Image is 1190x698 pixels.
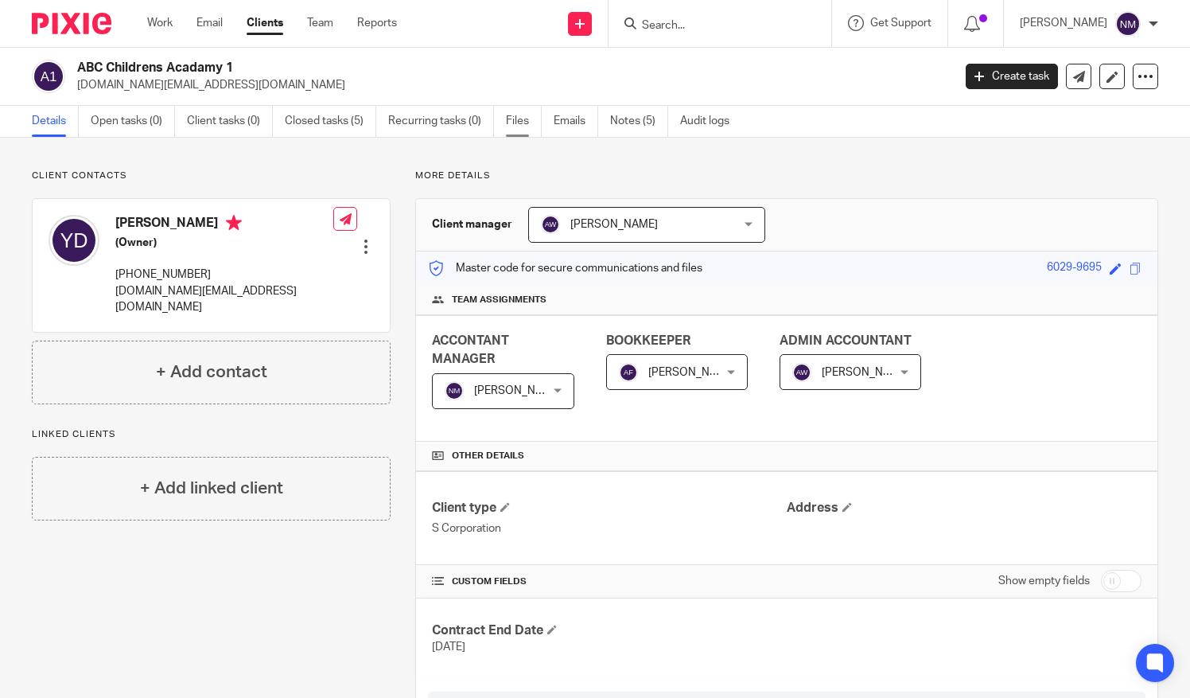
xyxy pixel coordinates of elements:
[357,15,397,31] a: Reports
[619,363,638,382] img: svg%3E
[432,641,465,653] span: [DATE]
[570,219,658,230] span: [PERSON_NAME]
[247,15,283,31] a: Clients
[32,106,79,137] a: Details
[610,106,668,137] a: Notes (5)
[870,18,931,29] span: Get Support
[640,19,784,33] input: Search
[541,215,560,234] img: svg%3E
[780,334,912,347] span: ADMIN ACCOUNTANT
[648,367,736,378] span: [PERSON_NAME]
[32,170,391,182] p: Client contacts
[432,622,787,639] h4: Contract End Date
[115,283,333,316] p: [DOMAIN_NAME][EMAIL_ADDRESS][DOMAIN_NAME]
[428,260,702,276] p: Master code for secure communications and files
[1047,259,1102,278] div: 6029-9695
[226,215,242,231] i: Primary
[432,500,787,517] h4: Client type
[156,360,267,384] h4: + Add contact
[307,15,333,31] a: Team
[680,106,741,137] a: Audit logs
[1115,11,1141,37] img: svg%3E
[452,450,524,462] span: Other details
[388,106,494,137] a: Recurring tasks (0)
[49,215,99,266] img: svg%3E
[32,13,111,34] img: Pixie
[432,334,509,365] span: ACCONTANT MANAGER
[115,267,333,283] p: [PHONE_NUMBER]
[147,15,173,31] a: Work
[187,106,273,137] a: Client tasks (0)
[196,15,223,31] a: Email
[506,106,542,137] a: Files
[77,77,942,93] p: [DOMAIN_NAME][EMAIL_ADDRESS][DOMAIN_NAME]
[285,106,376,137] a: Closed tasks (5)
[432,521,787,536] p: S Corporation
[445,381,464,400] img: svg%3E
[115,235,333,251] h5: (Owner)
[452,294,546,306] span: Team assignments
[115,215,333,235] h4: [PERSON_NAME]
[32,428,391,441] p: Linked clients
[474,385,562,396] span: [PERSON_NAME]
[554,106,598,137] a: Emails
[606,334,690,347] span: BOOKKEEPER
[966,64,1058,89] a: Create task
[792,363,811,382] img: svg%3E
[77,60,769,76] h2: ABC Childrens Acadamy 1
[998,573,1090,589] label: Show empty fields
[32,60,65,93] img: svg%3E
[787,500,1141,517] h4: Address
[432,575,787,588] h4: CUSTOM FIELDS
[140,476,283,501] h4: + Add linked client
[415,170,1158,182] p: More details
[432,216,512,232] h3: Client manager
[1020,15,1107,31] p: [PERSON_NAME]
[91,106,175,137] a: Open tasks (0)
[822,367,909,378] span: [PERSON_NAME]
